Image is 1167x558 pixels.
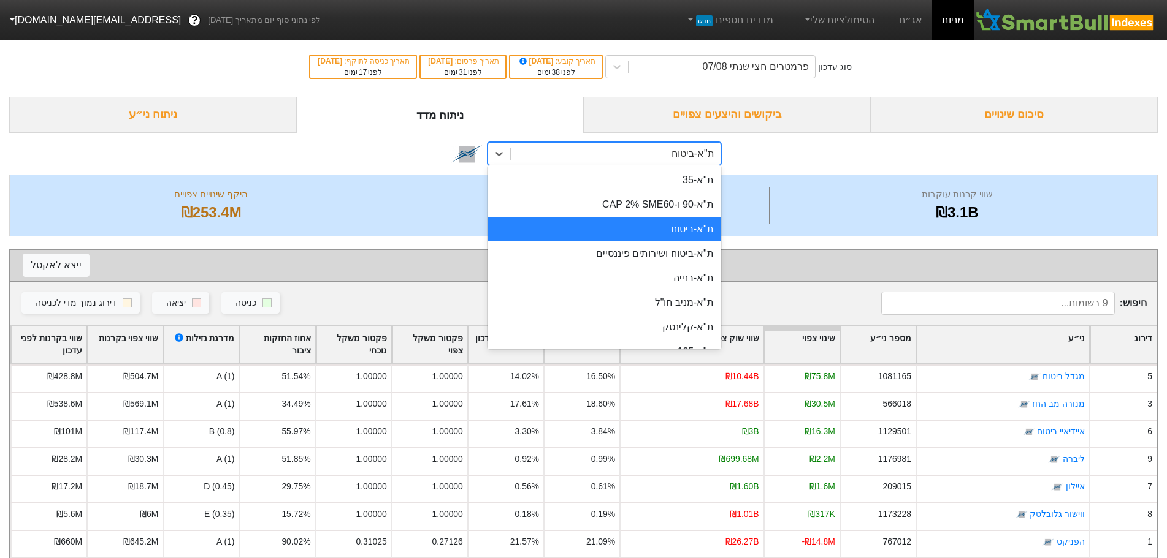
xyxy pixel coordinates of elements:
div: Toggle SortBy [917,326,1089,364]
div: ₪28.2M [52,453,82,466]
div: 1081165 [878,370,911,383]
div: 1.00000 [356,425,386,438]
a: מגדל ביטוח [1043,372,1085,382]
div: 7 [1147,480,1152,493]
div: 1.00000 [432,370,463,383]
div: 767012 [882,535,911,548]
div: 1.00000 [356,398,386,410]
div: 1.00000 [356,370,386,383]
div: E (0.35) [163,502,239,530]
div: 209015 [882,480,911,493]
img: tase link [1042,537,1054,549]
span: ? [191,12,198,29]
div: 1.00000 [356,453,386,466]
div: 1129501 [878,425,911,438]
span: לפי נתוני סוף יום מתאריך [DATE] [208,14,320,26]
div: 0.31025 [356,535,386,548]
img: tase link [1023,426,1035,439]
div: ₪3B [742,425,759,438]
div: ₪16.3M [805,425,835,438]
div: ₪3.1B [773,202,1142,224]
div: לפני ימים [427,67,499,78]
span: 31 [459,68,467,77]
div: 3.84% [591,425,615,438]
div: 1173228 [878,508,911,521]
div: 1.00000 [432,453,463,466]
div: ₪428.8M [47,370,82,383]
div: 55.97% [281,425,310,438]
div: D (0.45) [163,475,239,502]
div: Toggle SortBy [164,326,239,364]
div: לפני ימים [516,67,595,78]
div: סוג עדכון [818,61,852,74]
div: ₪538.6M [47,398,82,410]
div: ת"א-מניב חו"ל [488,290,721,315]
img: tase link [1051,481,1063,494]
div: 0.18% [515,508,539,521]
div: A (1) [163,447,239,475]
div: ת"א-35 [488,168,721,192]
div: 1.00000 [432,508,463,521]
a: איידיאיי ביטוח [1037,427,1085,437]
div: ₪317K [808,508,835,521]
div: 0.99% [591,453,615,466]
div: A (1) [163,392,239,420]
div: 51.85% [281,453,310,466]
div: 15.72% [281,508,310,521]
div: ₪6M [140,508,158,521]
div: 1.00000 [356,508,386,521]
div: תאריך פרסום : [427,56,499,67]
a: ווישור גלובלטק [1030,510,1085,519]
span: 17 [359,68,367,77]
div: ת"א-ביטוח ושירותים פיננסיים [488,241,721,266]
img: tase link [1016,509,1028,521]
div: 0.61% [591,480,615,493]
div: Toggle SortBy [88,326,163,364]
div: מדרגת נזילות [173,332,234,358]
div: 16.50% [586,370,615,383]
div: ניתוח מדד [296,97,583,133]
div: ₪645.2M [123,535,158,548]
div: A (1) [163,364,239,392]
div: מספר ניירות ערך [404,187,765,202]
div: 1.00000 [356,480,386,493]
div: 0.27126 [432,535,463,548]
div: 0.92% [515,453,539,466]
img: tase link [1028,371,1041,383]
img: tase link [1018,399,1030,411]
div: ת"א-ביטוח [672,146,714,161]
div: ₪1.6M [809,480,835,493]
div: ₪101M [54,425,82,438]
div: ₪18.7M [128,480,159,493]
div: 9 [1147,453,1152,466]
div: -₪14.8M [802,535,835,548]
div: ₪10.44B [725,370,759,383]
div: Toggle SortBy [1090,326,1157,364]
div: ת"א-בנייה [488,266,721,290]
div: A (1) [163,530,239,557]
div: 1.00000 [432,480,463,493]
input: 9 רשומות... [881,292,1115,315]
div: 8 [1147,508,1152,521]
div: תאריך כניסה לתוקף : [316,56,410,67]
div: ₪699.68M [719,453,759,466]
div: ₪504.7M [123,370,158,383]
div: 566018 [882,398,911,410]
div: שינוי צפוי לפי נייר ערך [23,256,1144,274]
div: 17.61% [510,398,539,410]
div: ₪117.4M [123,425,158,438]
a: מדדים נוספיםחדש [681,8,778,32]
div: 21.57% [510,535,539,548]
div: Toggle SortBy [392,326,467,364]
div: 0.56% [515,480,539,493]
div: ₪2.2M [809,453,835,466]
div: 90.02% [281,535,310,548]
div: ₪660M [54,535,82,548]
div: 14.02% [510,370,539,383]
span: 38 [552,68,560,77]
img: SmartBull [974,8,1157,32]
div: 1 [1147,535,1152,548]
div: סיכום שינויים [871,97,1158,133]
div: יציאה [166,296,186,310]
div: ₪1.01B [730,508,759,521]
